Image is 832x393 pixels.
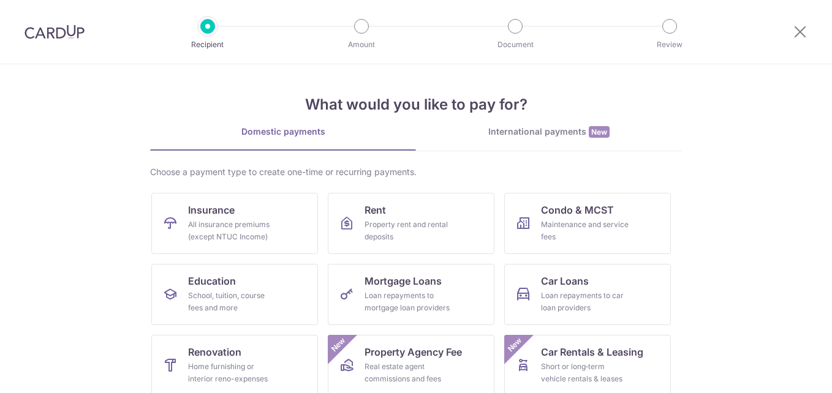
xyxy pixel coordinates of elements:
[541,274,589,288] span: Car Loans
[541,361,629,385] div: Short or long‑term vehicle rentals & leases
[188,274,236,288] span: Education
[365,290,453,314] div: Loan repayments to mortgage loan providers
[541,219,629,243] div: Maintenance and service fees
[25,24,85,39] img: CardUp
[541,290,629,314] div: Loan repayments to car loan providers
[365,203,386,217] span: Rent
[365,345,462,359] span: Property Agency Fee
[328,193,494,254] a: RentProperty rent and rental deposits
[541,345,643,359] span: Car Rentals & Leasing
[150,94,682,116] h4: What would you like to pay for?
[328,264,494,325] a: Mortgage LoansLoan repayments to mortgage loan providers
[151,264,318,325] a: EducationSchool, tuition, course fees and more
[504,264,671,325] a: Car LoansLoan repayments to car loan providers
[365,274,442,288] span: Mortgage Loans
[589,126,610,138] span: New
[504,193,671,254] a: Condo & MCSTMaintenance and service fees
[470,39,561,51] p: Document
[624,39,715,51] p: Review
[328,335,349,355] span: New
[541,203,614,217] span: Condo & MCST
[151,193,318,254] a: InsuranceAll insurance premiums (except NTUC Income)
[150,125,416,138] div: Domestic payments
[188,345,241,359] span: Renovation
[365,219,453,243] div: Property rent and rental deposits
[754,356,820,387] iframe: Opens a widget where you can find more information
[150,166,682,178] div: Choose a payment type to create one-time or recurring payments.
[188,203,235,217] span: Insurance
[505,335,525,355] span: New
[316,39,407,51] p: Amount
[188,290,276,314] div: School, tuition, course fees and more
[188,361,276,385] div: Home furnishing or interior reno-expenses
[188,219,276,243] div: All insurance premiums (except NTUC Income)
[162,39,253,51] p: Recipient
[416,125,682,138] div: International payments
[365,361,453,385] div: Real estate agent commissions and fees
